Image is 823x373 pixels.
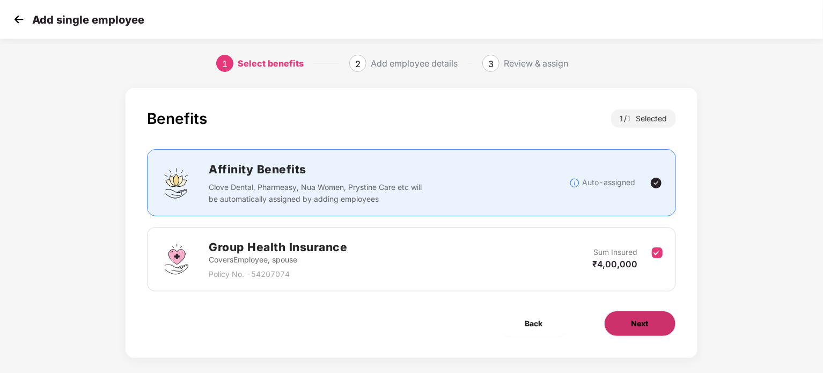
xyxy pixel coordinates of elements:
img: svg+xml;base64,PHN2ZyB4bWxucz0iaHR0cDovL3d3dy53My5vcmcvMjAwMC9zdmciIHdpZHRoPSIzMCIgaGVpZ2h0PSIzMC... [11,11,27,27]
span: 3 [488,58,494,69]
img: svg+xml;base64,PHN2ZyBpZD0iQWZmaW5pdHlfQmVuZWZpdHMiIGRhdGEtbmFtZT0iQWZmaW5pdHkgQmVuZWZpdHMiIHhtbG... [160,167,193,199]
img: svg+xml;base64,PHN2ZyBpZD0iSW5mb18tXzMyeDMyIiBkYXRhLW5hbWU9IkluZm8gLSAzMngzMiIgeG1sbnM9Imh0dHA6Ly... [569,178,580,188]
p: Add single employee [32,13,144,26]
p: Covers Employee, spouse [209,254,347,266]
span: Back [525,318,543,330]
p: Clove Dental, Pharmeasy, Nua Women, Prystine Care etc will be automatically assigned by adding em... [209,181,425,205]
img: svg+xml;base64,PHN2ZyBpZD0iVGljay0yNHgyNCIgeG1sbnM9Imh0dHA6Ly93d3cudzMub3JnLzIwMDAvc3ZnIiB3aWR0aD... [650,177,663,189]
h2: Affinity Benefits [209,160,569,178]
span: 1 [222,58,227,69]
span: Next [631,318,649,330]
p: Sum Insured [594,246,638,258]
div: Add employee details [371,55,458,72]
p: Auto-assigned [583,177,636,188]
div: Review & assign [504,55,568,72]
button: Next [604,311,676,337]
p: Policy No. - 54207074 [209,268,347,280]
button: Back [498,311,570,337]
span: 2 [355,58,361,69]
div: Benefits [147,109,207,128]
h2: Group Health Insurance [209,238,347,256]
span: 1 [627,114,636,123]
img: svg+xml;base64,PHN2ZyBpZD0iR3JvdXBfSGVhbHRoX0luc3VyYW5jZSIgZGF0YS1uYW1lPSJHcm91cCBIZWFsdGggSW5zdX... [160,243,193,275]
div: 1 / Selected [611,109,676,128]
span: ₹4,00,000 [593,259,638,269]
div: Select benefits [238,55,304,72]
